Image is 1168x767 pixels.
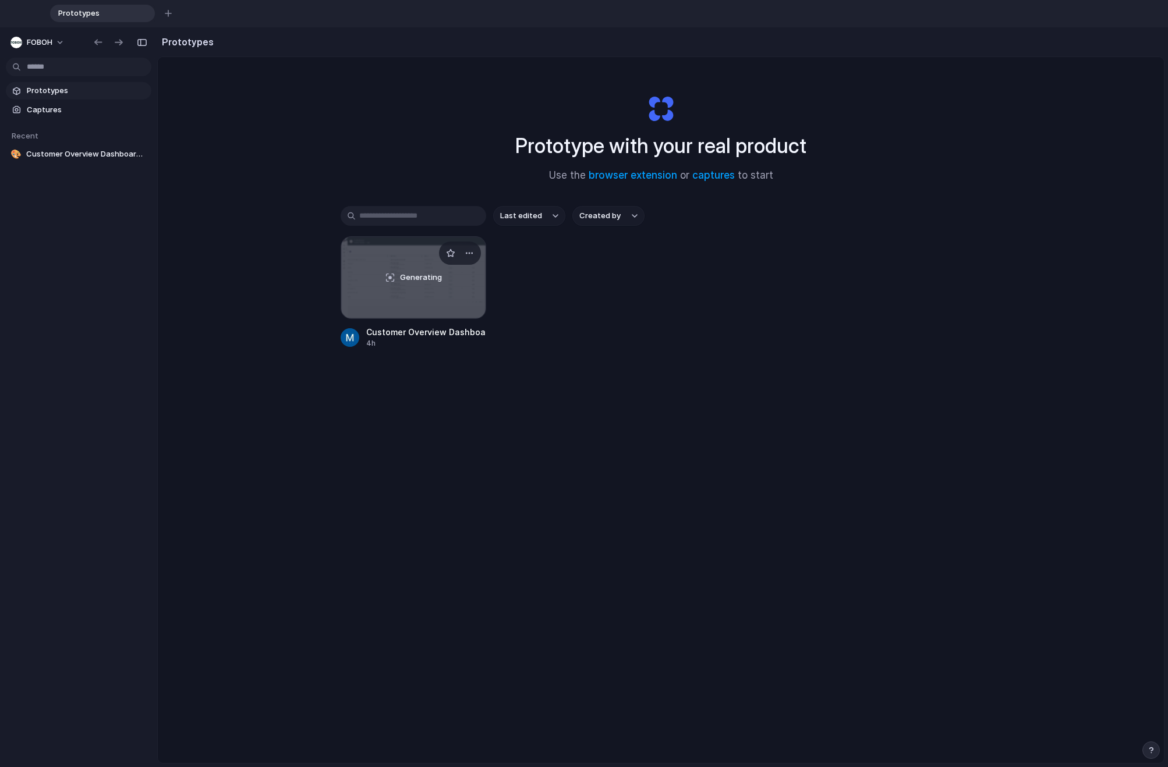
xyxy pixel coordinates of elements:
span: Last edited [500,210,542,222]
a: captures [692,169,735,181]
span: Recent [12,131,38,140]
span: Generating [400,272,442,283]
span: Customer Overview Dashboard Update [26,148,147,160]
h2: Prototypes [157,35,214,49]
div: Customer Overview Dashboard Update [366,326,486,338]
button: Created by [572,206,645,226]
button: Last edited [493,206,565,226]
div: 4h [366,338,486,349]
span: Prototypes [54,8,136,19]
a: Prototypes [6,82,151,100]
h1: Prototype with your real product [515,130,806,161]
span: Created by [579,210,621,222]
span: Prototypes [27,85,147,97]
div: 🎨 [10,148,22,160]
span: FOBOH [27,37,52,48]
div: Prototypes [50,5,155,22]
a: 🎨Customer Overview Dashboard Update [6,145,151,163]
a: Captures [6,101,151,119]
span: Use the or to start [549,168,773,183]
a: browser extension [589,169,677,181]
span: Captures [27,104,147,116]
button: FOBOH [6,33,70,52]
a: Customer Overview Dashboard UpdateGeneratingCustomer Overview Dashboard Update4h [341,236,486,349]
